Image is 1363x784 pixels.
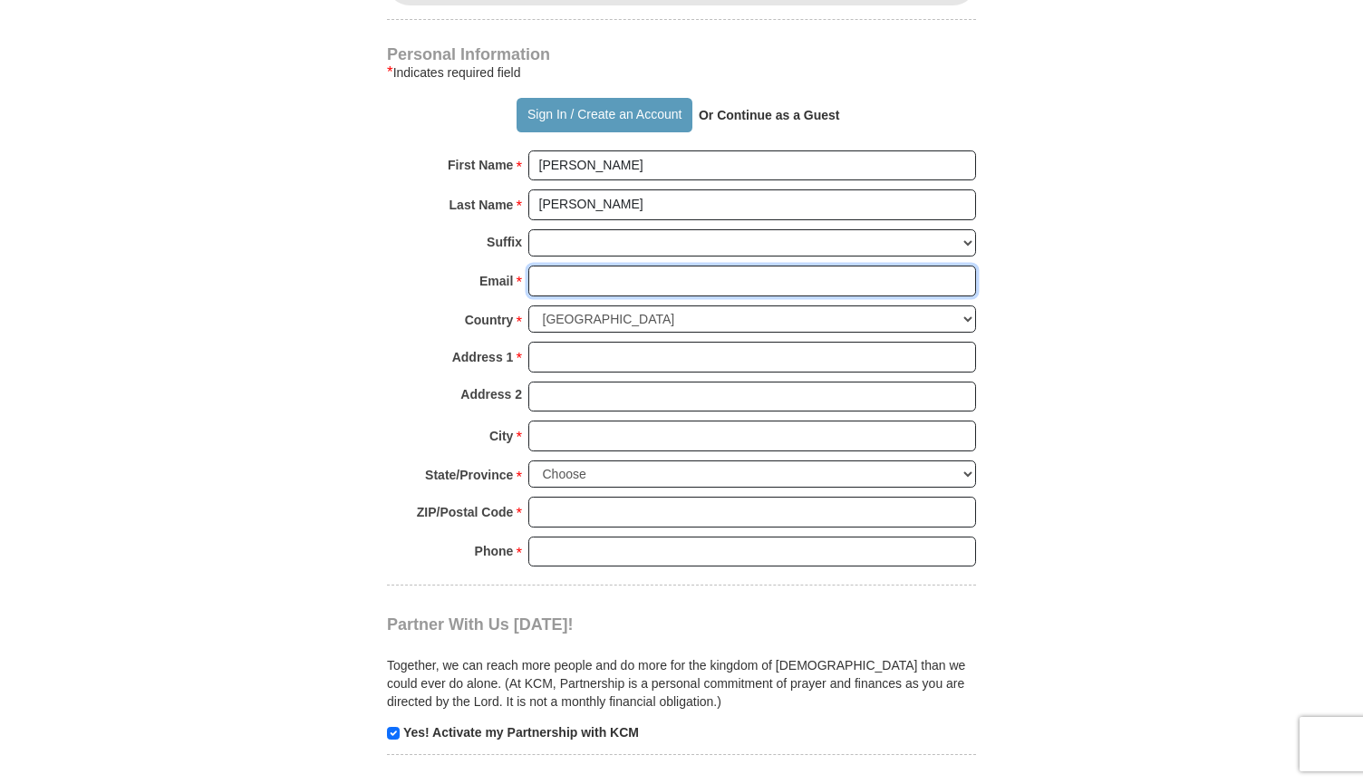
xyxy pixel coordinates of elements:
strong: Suffix [487,229,522,255]
strong: Yes! Activate my Partnership with KCM [403,725,639,740]
div: Indicates required field [387,62,976,83]
strong: Address 1 [452,344,514,370]
strong: ZIP/Postal Code [417,499,514,525]
strong: Last Name [449,192,514,218]
strong: First Name [448,152,513,178]
strong: Phone [475,538,514,564]
button: Sign In / Create an Account [517,98,691,132]
span: Partner With Us [DATE]! [387,615,574,634]
p: Together, we can reach more people and do more for the kingdom of [DEMOGRAPHIC_DATA] than we coul... [387,656,976,711]
strong: City [489,423,513,449]
strong: Or Continue as a Guest [699,108,840,122]
strong: Country [465,307,514,333]
h4: Personal Information [387,47,976,62]
strong: Email [479,268,513,294]
strong: Address 2 [460,382,522,407]
strong: State/Province [425,462,513,488]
